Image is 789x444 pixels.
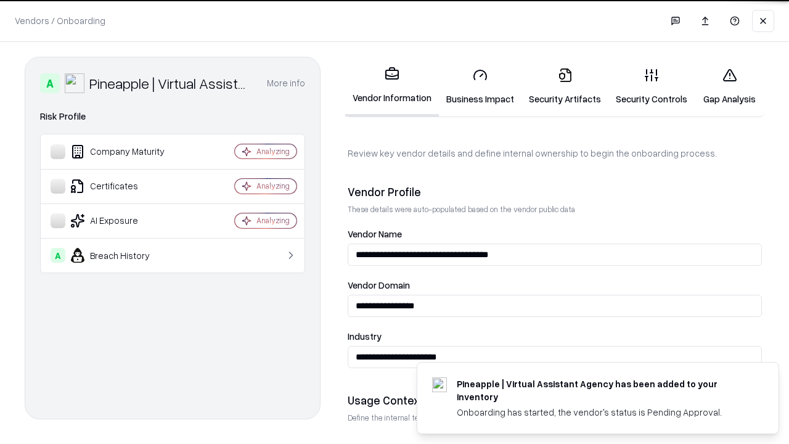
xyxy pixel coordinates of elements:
[65,73,84,93] img: Pineapple | Virtual Assistant Agency
[695,58,764,115] a: Gap Analysis
[348,281,762,290] label: Vendor Domain
[439,58,521,115] a: Business Impact
[348,229,762,239] label: Vendor Name
[51,248,198,263] div: Breach History
[608,58,695,115] a: Security Controls
[348,413,762,423] p: Define the internal team and reason for using this vendor. This helps assess business relevance a...
[348,204,762,215] p: These details were auto-populated based on the vendor public data
[348,393,762,408] div: Usage Context
[348,332,762,341] label: Industry
[348,184,762,199] div: Vendor Profile
[457,377,749,403] div: Pineapple | Virtual Assistant Agency has been added to your inventory
[256,181,290,191] div: Analyzing
[51,213,198,228] div: AI Exposure
[15,14,105,27] p: Vendors / Onboarding
[521,58,608,115] a: Security Artifacts
[348,147,762,160] p: Review key vendor details and define internal ownership to begin the onboarding process.
[89,73,252,93] div: Pineapple | Virtual Assistant Agency
[256,146,290,157] div: Analyzing
[267,72,305,94] button: More info
[457,406,749,419] div: Onboarding has started, the vendor's status is Pending Approval.
[40,109,305,124] div: Risk Profile
[51,248,65,263] div: A
[432,377,447,392] img: trypineapple.com
[256,215,290,226] div: Analyzing
[345,57,439,117] a: Vendor Information
[40,73,60,93] div: A
[51,179,198,194] div: Certificates
[51,144,198,159] div: Company Maturity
